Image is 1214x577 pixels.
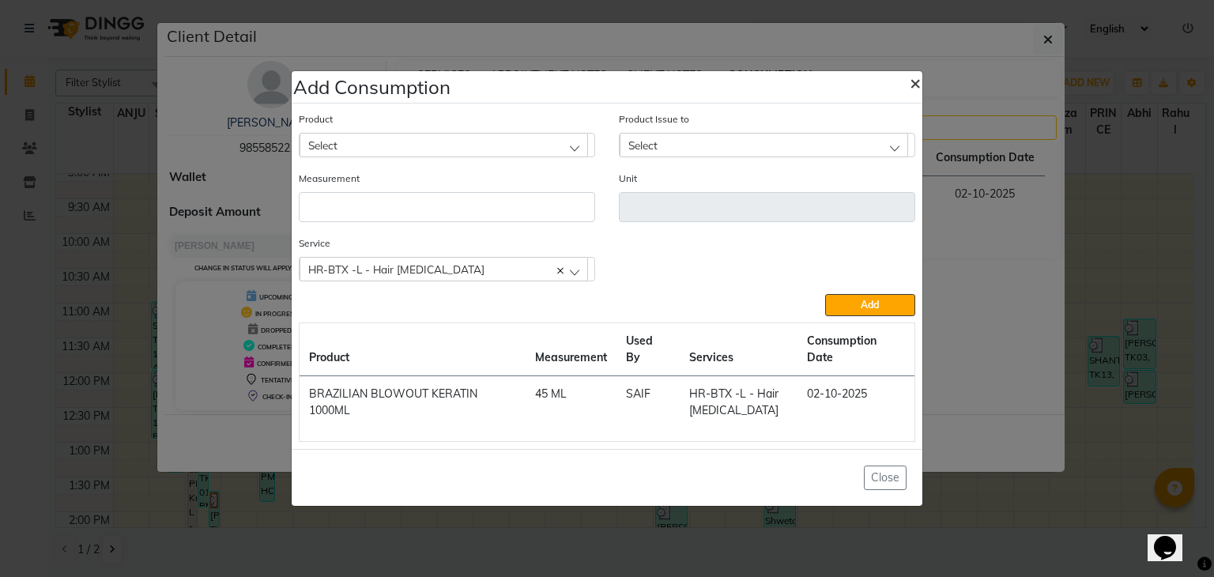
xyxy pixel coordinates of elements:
h4: Add Consumption [293,73,451,101]
span: Select [628,138,658,152]
iframe: chat widget [1148,514,1198,561]
label: Measurement [299,172,360,186]
label: Product [299,112,333,126]
button: Close [897,60,933,104]
span: Select [308,138,337,152]
label: Product Issue to [619,112,689,126]
span: × [910,70,921,94]
button: Add [825,294,915,316]
th: Measurement [526,323,616,376]
th: Product [300,323,526,376]
label: Service [299,236,330,251]
label: Unit [619,172,637,186]
span: HR-BTX -L - Hair [MEDICAL_DATA] [308,262,484,276]
td: HR-BTX -L - Hair [MEDICAL_DATA] [680,376,798,429]
th: Used By [616,323,679,376]
td: SAIF [616,376,679,429]
button: Close [864,466,907,490]
td: 02-10-2025 [797,376,914,429]
span: Add [861,299,879,311]
th: Services [680,323,798,376]
th: Consumption Date [797,323,914,376]
td: 45 ML [526,376,616,429]
td: BRAZILIAN BLOWOUT KERATIN 1000ML [300,376,526,429]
